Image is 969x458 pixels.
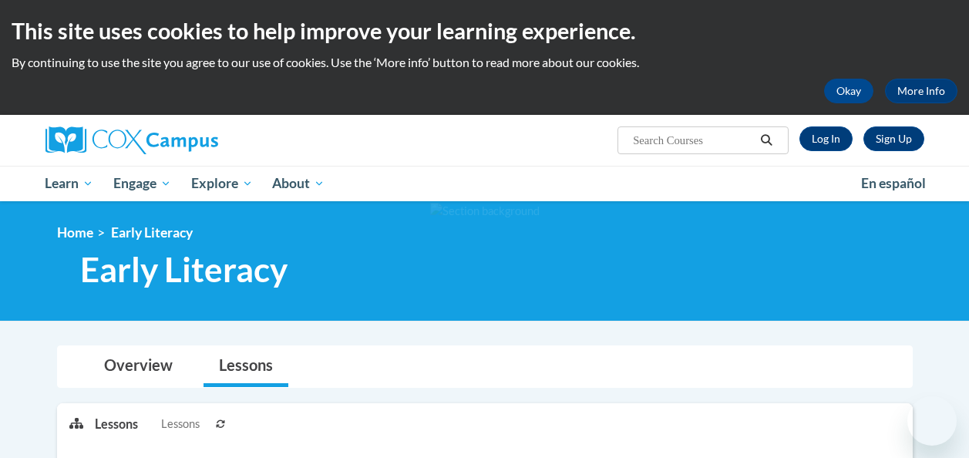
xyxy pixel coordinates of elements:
[755,131,778,150] button: Search
[89,346,188,387] a: Overview
[191,174,253,193] span: Explore
[430,203,540,220] img: Section background
[631,131,755,150] input: Search Courses
[824,79,873,103] button: Okay
[111,224,193,241] span: Early Literacy
[113,174,171,193] span: Engage
[45,174,93,193] span: Learn
[907,396,957,446] iframe: Button to launch messaging window
[272,174,325,193] span: About
[851,167,936,200] a: En español
[181,166,263,201] a: Explore
[12,54,957,71] p: By continuing to use the site you agree to our use of cookies. Use the ‘More info’ button to read...
[103,166,181,201] a: Engage
[262,166,335,201] a: About
[161,416,200,433] span: Lessons
[799,126,853,151] a: Log In
[861,175,926,191] span: En español
[45,126,323,154] a: Cox Campus
[12,15,957,46] h2: This site uses cookies to help improve your learning experience.
[885,79,957,103] a: More Info
[45,126,218,154] img: Cox Campus
[57,224,93,241] a: Home
[759,135,773,146] i: 
[80,249,288,290] span: Early Literacy
[35,166,104,201] a: Learn
[95,416,138,433] p: Lessons
[34,166,936,201] div: Main menu
[863,126,924,151] a: Register
[204,346,288,387] a: Lessons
